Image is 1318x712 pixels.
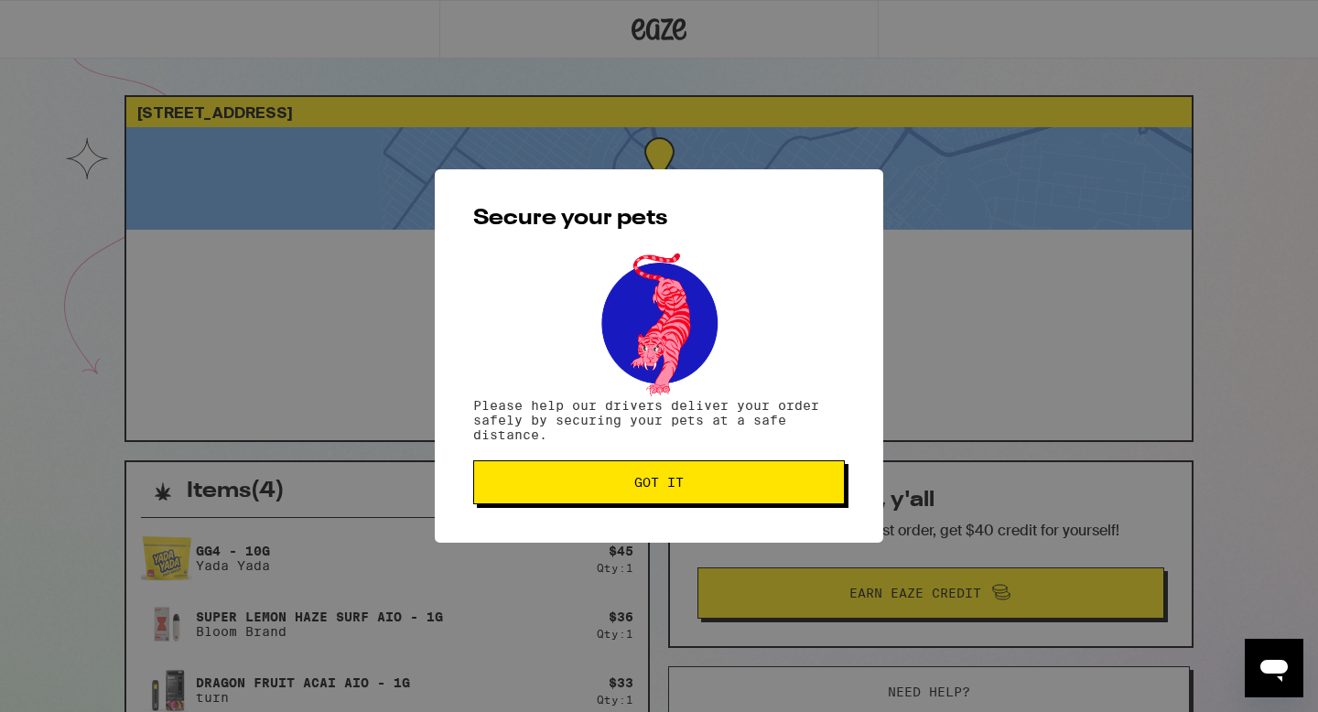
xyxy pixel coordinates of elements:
iframe: Button to launch messaging window [1245,639,1303,697]
p: Please help our drivers deliver your order safely by securing your pets at a safe distance. [473,398,845,442]
button: Got it [473,460,845,504]
img: pets [584,248,734,398]
h2: Secure your pets [473,208,845,230]
span: Got it [634,476,684,489]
